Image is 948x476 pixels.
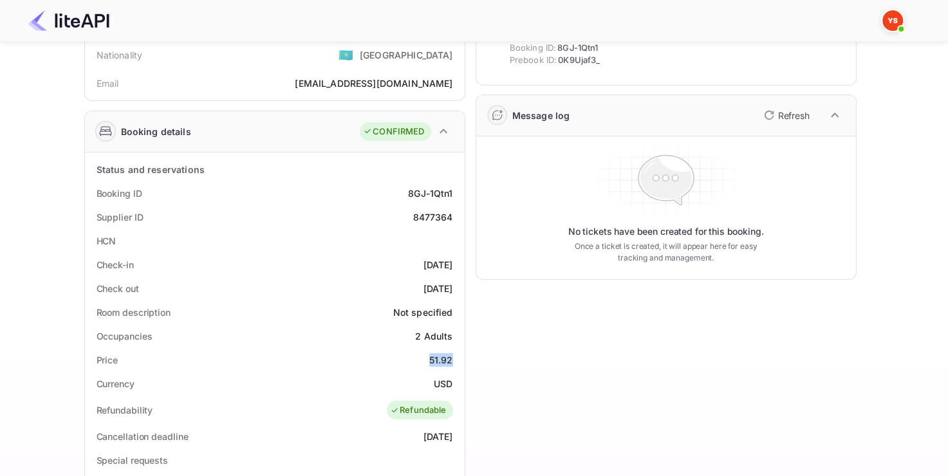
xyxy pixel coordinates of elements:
p: No tickets have been created for this booking. [568,225,764,238]
div: 8GJ-1Qtn1 [408,187,452,200]
div: Refundable [390,404,447,417]
span: Prebook ID: [510,54,557,67]
div: [DATE] [423,258,453,271]
span: 0K9Ujaf3_ [558,54,600,67]
div: Special requests [97,453,168,467]
div: Nationality [97,48,143,62]
p: Refresh [778,109,810,122]
div: Not specified [393,306,453,319]
div: Occupancies [97,329,153,343]
div: Status and reservations [97,163,205,176]
div: HCN [97,234,116,248]
img: Yandex Support [882,10,903,31]
div: [GEOGRAPHIC_DATA] [360,48,453,62]
div: Price [97,353,118,367]
div: Check-in [97,258,134,271]
span: United States [339,43,353,66]
div: Booking ID [97,187,142,200]
div: [EMAIL_ADDRESS][DOMAIN_NAME] [295,77,452,90]
div: Supplier ID [97,210,144,224]
div: CONFIRMED [363,125,424,138]
div: USD [434,377,452,390]
div: Currency [97,377,135,390]
p: Once a ticket is created, it will appear here for easy tracking and management. [564,241,768,264]
span: 8GJ-1Qtn1 [557,42,598,55]
button: Refresh [756,105,815,125]
div: Check out [97,282,139,295]
img: LiteAPI Logo [28,10,109,31]
span: Booking ID: [510,42,557,55]
div: 51.92 [429,353,453,367]
div: 2 Adults [415,329,452,343]
div: Cancellation deadline [97,430,189,443]
div: [DATE] [423,430,453,443]
div: Email [97,77,119,90]
div: Refundability [97,403,153,417]
div: Room description [97,306,171,319]
div: [DATE] [423,282,453,295]
div: 8477364 [413,210,452,224]
div: Booking details [121,125,191,138]
div: Message log [512,109,570,122]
